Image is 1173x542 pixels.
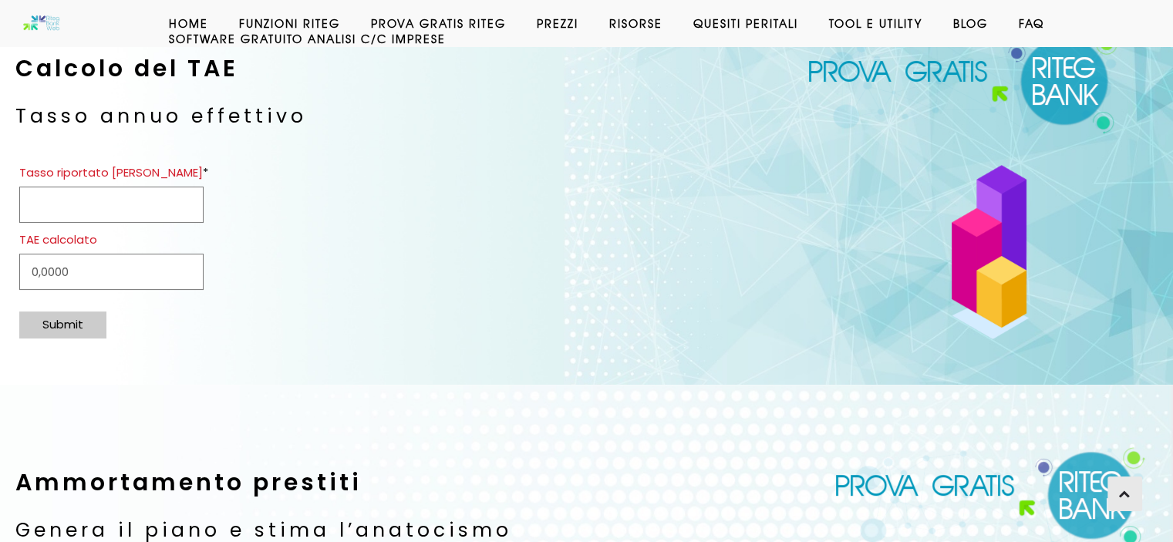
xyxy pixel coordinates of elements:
div: Submit [19,311,106,338]
a: Funzioni Riteg [224,15,356,31]
input: <span style="color: #d3202e">TAE calcolato</span> [19,254,204,290]
h2: Ammortamento prestiti [15,462,761,503]
a: Quesiti Peritali [678,15,814,31]
a: Faq [1003,15,1060,31]
a: Software GRATUITO analisi c/c imprese [153,31,461,46]
a: Blog [938,15,1003,31]
img: Software anatocismo e usura Ritg Bank Web per conti correnti, mutui e leasing [807,32,1120,134]
input: <span style="color: #d3202e">Tasso riportato nel contratto</span> [19,187,204,223]
span: Tasso riportato [PERSON_NAME] [19,164,203,180]
a: Tool e Utility [814,15,938,31]
a: Risorse [594,15,678,31]
span: TAE calcolato [19,231,97,247]
a: Prezzi [521,15,594,31]
h2: Calcolo del TAE [15,48,761,89]
a: Home [153,15,224,31]
h3: Tasso annuo effettivo [15,100,761,133]
img: Software anatocismo e usura bancaria [23,15,60,31]
a: Prova Gratis Riteg [356,15,521,31]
